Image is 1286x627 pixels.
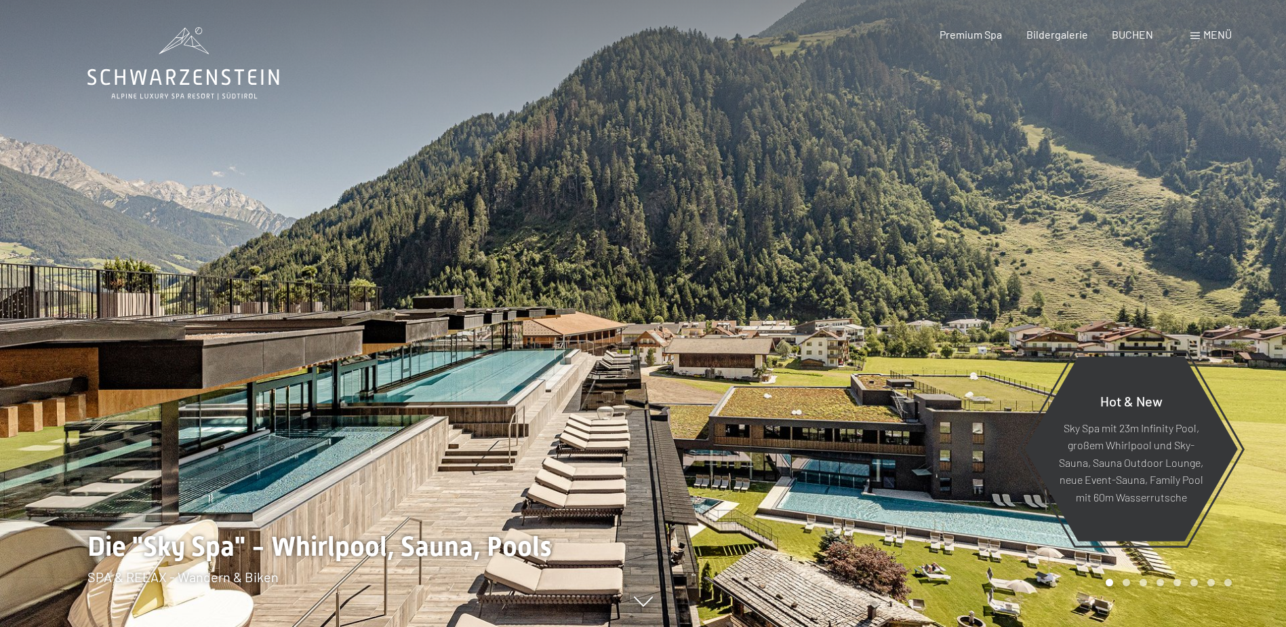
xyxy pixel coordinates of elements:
p: Sky Spa mit 23m Infinity Pool, großem Whirlpool und Sky-Sauna, Sauna Outdoor Lounge, neue Event-S... [1058,419,1205,506]
div: Carousel Page 6 [1190,579,1198,586]
span: Menü [1203,28,1232,41]
div: Carousel Pagination [1101,579,1232,586]
div: Carousel Page 5 [1173,579,1181,586]
div: Carousel Page 8 [1224,579,1232,586]
div: Carousel Page 2 [1123,579,1130,586]
a: Premium Spa [940,28,1002,41]
div: Carousel Page 7 [1207,579,1215,586]
a: BUCHEN [1112,28,1153,41]
div: Carousel Page 1 (Current Slide) [1106,579,1113,586]
div: Carousel Page 4 [1157,579,1164,586]
a: Bildergalerie [1026,28,1088,41]
div: Carousel Page 3 [1140,579,1147,586]
span: Hot & New [1100,392,1163,408]
a: Hot & New Sky Spa mit 23m Infinity Pool, großem Whirlpool und Sky-Sauna, Sauna Outdoor Lounge, ne... [1024,356,1239,542]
